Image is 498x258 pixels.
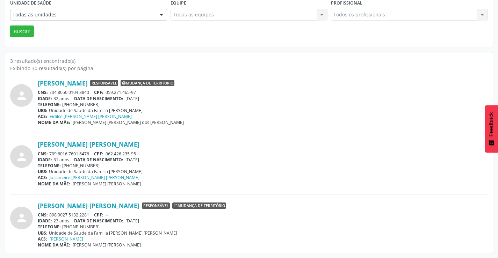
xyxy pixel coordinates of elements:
span: Feedback [488,112,495,137]
span: DATA DE NASCIMENTO: [74,157,123,163]
div: 3 resultado(s) encontrado(s) [10,57,488,65]
div: 709 6016 7601 6476 [38,151,488,157]
span: IDADE: [38,218,52,224]
span: CNS: [38,212,48,218]
span: DATA DE NASCIMENTO: [74,96,123,102]
span: [DATE] [125,157,139,163]
i: person [15,212,28,224]
div: Unidade de Saude da Familia [PERSON_NAME] [38,169,488,175]
div: 31 anos [38,157,488,163]
span: -- [106,212,108,218]
span: 059.271.465-97 [106,89,136,95]
a: [PERSON_NAME] [50,236,83,242]
button: Buscar [10,25,34,37]
span: IDADE: [38,157,52,163]
span: CPF: [94,89,103,95]
span: Mudança de território [121,80,174,86]
div: [PHONE_NUMBER] [38,102,488,108]
span: CNS: [38,151,48,157]
div: 898 0027 5132 2281 [38,212,488,218]
span: ACS: [38,175,47,180]
div: Exibindo 30 resultado(s) por página [10,65,488,72]
span: UBS: [38,108,48,113]
span: Mudança de território [172,202,226,209]
span: 062.426.235-95 [106,151,136,157]
i: person [15,150,28,163]
i: person [15,89,28,102]
a: [PERSON_NAME] [PERSON_NAME] [38,202,139,209]
span: NOME DA MÃE: [38,119,70,125]
span: DATA DE NASCIMENTO: [74,218,123,224]
span: [DATE] [125,218,139,224]
a: Juscimeire [PERSON_NAME] [PERSON_NAME] [50,175,139,180]
div: [PHONE_NUMBER] [38,224,488,230]
span: CPF: [94,212,103,218]
span: IDADE: [38,96,52,102]
span: TELEFONE: [38,102,61,108]
span: CPF: [94,151,103,157]
span: ACS: [38,113,47,119]
span: UBS: [38,230,48,236]
div: 704 8050 0104 3840 [38,89,488,95]
span: [PERSON_NAME] [PERSON_NAME] [73,181,141,187]
span: [DATE] [125,96,139,102]
div: [PHONE_NUMBER] [38,163,488,169]
span: ACS: [38,236,47,242]
span: CNS: [38,89,48,95]
span: TELEFONE: [38,163,61,169]
button: Feedback - Mostrar pesquisa [485,105,498,153]
span: TELEFONE: [38,224,61,230]
div: 23 anos [38,218,488,224]
span: Responsável [142,202,170,209]
div: Unidade de Saude da Familia [PERSON_NAME] [38,108,488,113]
span: UBS: [38,169,48,175]
span: [PERSON_NAME] [PERSON_NAME] [73,242,141,248]
a: [PERSON_NAME] [PERSON_NAME] [38,140,139,148]
div: 32 anos [38,96,488,102]
span: Responsável [90,80,118,86]
span: Todas as unidades [13,11,153,18]
span: NOME DA MÃE: [38,181,70,187]
a: Eidilce [PERSON_NAME] [PERSON_NAME] [50,113,132,119]
div: Unidade de Saude da Familia [PERSON_NAME] [PERSON_NAME] [38,230,488,236]
span: [PERSON_NAME] [PERSON_NAME] dos [PERSON_NAME] [73,119,184,125]
a: [PERSON_NAME] [38,79,88,87]
span: NOME DA MÃE: [38,242,70,248]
